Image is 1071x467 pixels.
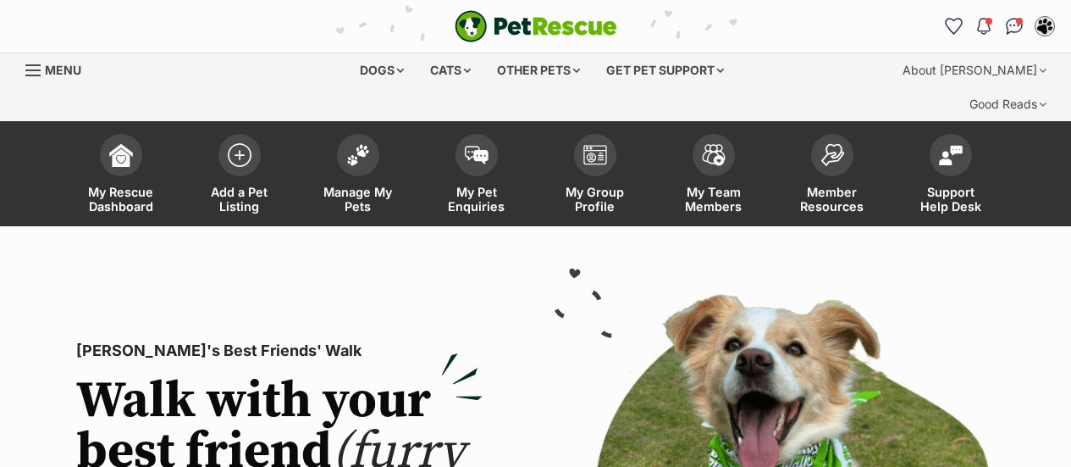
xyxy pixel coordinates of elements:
button: My account [1031,13,1058,40]
a: Add a Pet Listing [180,125,299,226]
img: help-desk-icon-fdf02630f3aa405de69fd3d07c3f3aa587a6932b1a1747fa1d2bba05be0121f9.svg [939,145,963,165]
img: Lynda Smith profile pic [1036,18,1053,35]
img: team-members-icon-5396bd8760b3fe7c0b43da4ab00e1e3bb1a5d9ba89233759b79545d2d3fc5d0d.svg [702,144,726,166]
span: My Team Members [676,185,752,214]
span: Member Resources [794,185,870,214]
span: My Rescue Dashboard [83,185,159,214]
a: Manage My Pets [299,125,417,226]
span: My Group Profile [557,185,633,214]
a: Menu [25,53,93,84]
div: Dogs [348,53,416,87]
div: Other pets [485,53,592,87]
span: Add a Pet Listing [202,185,278,214]
img: notifications-46538b983faf8c2785f20acdc204bb7945ddae34d4c08c2a6579f10ce5e182be.svg [977,18,991,35]
img: member-resources-icon-8e73f808a243e03378d46382f2149f9095a855e16c252ad45f914b54edf8863c.svg [820,143,844,166]
img: add-pet-listing-icon-0afa8454b4691262ce3f59096e99ab1cd57d4a30225e0717b998d2c9b9846f56.svg [228,143,251,167]
img: manage-my-pets-icon-02211641906a0b7f246fdf0571729dbe1e7629f14944591b6c1af311fb30b64b.svg [346,144,370,166]
img: pet-enquiries-icon-7e3ad2cf08bfb03b45e93fb7055b45f3efa6380592205ae92323e6603595dc1f.svg [465,146,489,164]
div: Cats [418,53,483,87]
a: Support Help Desk [892,125,1010,226]
img: dashboard-icon-eb2f2d2d3e046f16d808141f083e7271f6b2e854fb5c12c21221c1fb7104beca.svg [109,143,133,167]
div: Get pet support [594,53,736,87]
a: My Team Members [654,125,773,226]
img: logo-e224e6f780fb5917bec1dbf3a21bbac754714ae5b6737aabdf751b685950b380.svg [455,10,617,42]
span: Manage My Pets [320,185,396,214]
a: Favourites [940,13,967,40]
span: Menu [45,63,81,77]
a: My Pet Enquiries [417,125,536,226]
a: My Group Profile [536,125,654,226]
a: Conversations [1001,13,1028,40]
a: My Rescue Dashboard [62,125,180,226]
button: Notifications [970,13,997,40]
img: group-profile-icon-3fa3cf56718a62981997c0bc7e787c4b2cf8bcc04b72c1350f741eb67cf2f40e.svg [583,145,607,165]
div: About [PERSON_NAME] [891,53,1058,87]
div: Good Reads [958,87,1058,121]
p: [PERSON_NAME]'s Best Friends' Walk [76,339,483,363]
span: Support Help Desk [913,185,989,214]
span: My Pet Enquiries [439,185,515,214]
img: chat-41dd97257d64d25036548639549fe6c8038ab92f7586957e7f3b1b290dea8141.svg [1006,18,1024,35]
a: PetRescue [455,10,617,42]
ul: Account quick links [940,13,1058,40]
a: Member Resources [773,125,892,226]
